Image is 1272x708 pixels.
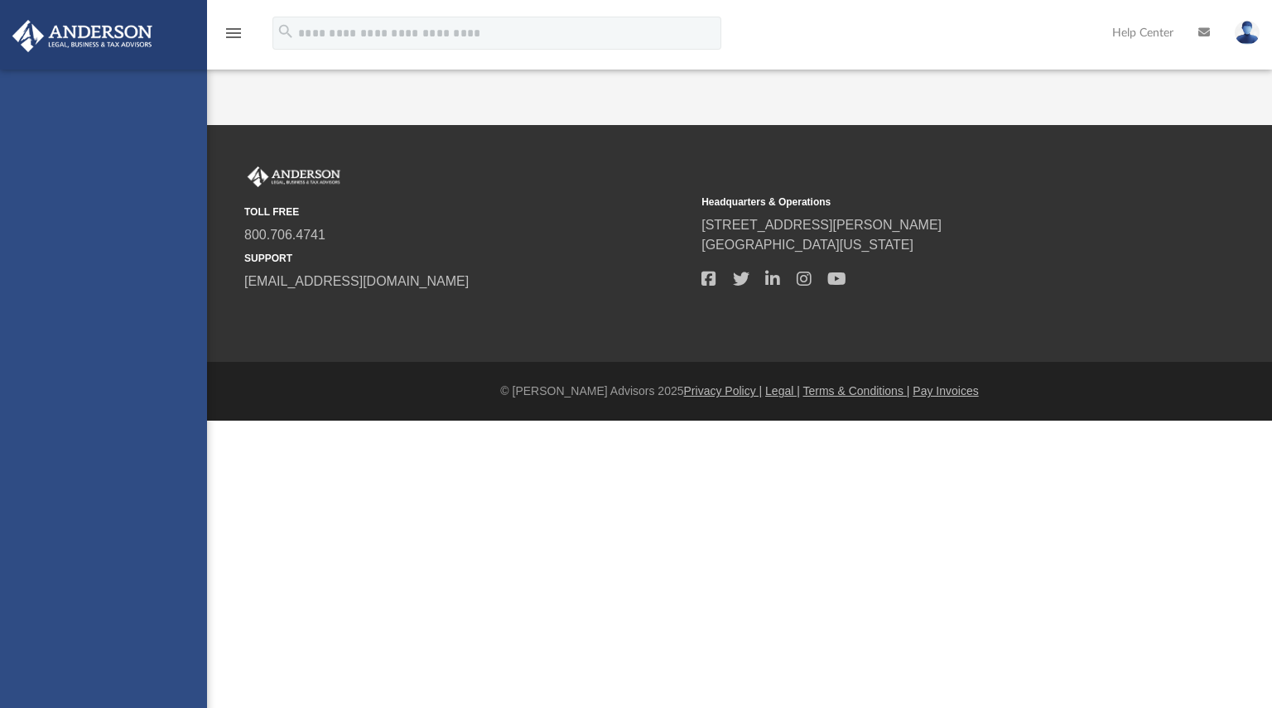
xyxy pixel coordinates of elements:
a: [STREET_ADDRESS][PERSON_NAME] [701,218,942,232]
i: search [277,22,295,41]
img: User Pic [1235,21,1260,45]
a: [EMAIL_ADDRESS][DOMAIN_NAME] [244,274,469,288]
a: Legal | [765,384,800,397]
img: Anderson Advisors Platinum Portal [7,20,157,52]
a: 800.706.4741 [244,228,325,242]
div: © [PERSON_NAME] Advisors 2025 [207,383,1272,400]
img: Anderson Advisors Platinum Portal [244,166,344,188]
small: TOLL FREE [244,205,690,219]
a: Terms & Conditions | [803,384,910,397]
i: menu [224,23,243,43]
small: Headquarters & Operations [701,195,1147,210]
a: Pay Invoices [913,384,978,397]
a: [GEOGRAPHIC_DATA][US_STATE] [701,238,913,252]
a: menu [224,31,243,43]
a: Privacy Policy | [684,384,763,397]
small: SUPPORT [244,251,690,266]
